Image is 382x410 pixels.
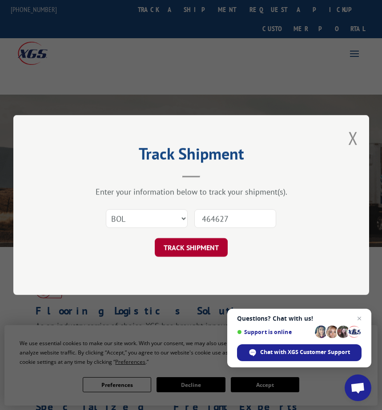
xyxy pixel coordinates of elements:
[260,348,350,356] span: Chat with XGS Customer Support
[194,209,276,228] input: Number(s)
[58,187,325,197] div: Enter your information below to track your shipment(s).
[237,329,312,335] span: Support is online
[237,315,362,322] span: Questions? Chat with us!
[354,313,365,324] span: Close chat
[348,126,358,150] button: Close modal
[58,147,325,164] h2: Track Shipment
[237,344,362,361] div: Chat with XGS Customer Support
[345,374,371,401] div: Open chat
[155,238,228,257] button: TRACK SHIPMENT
